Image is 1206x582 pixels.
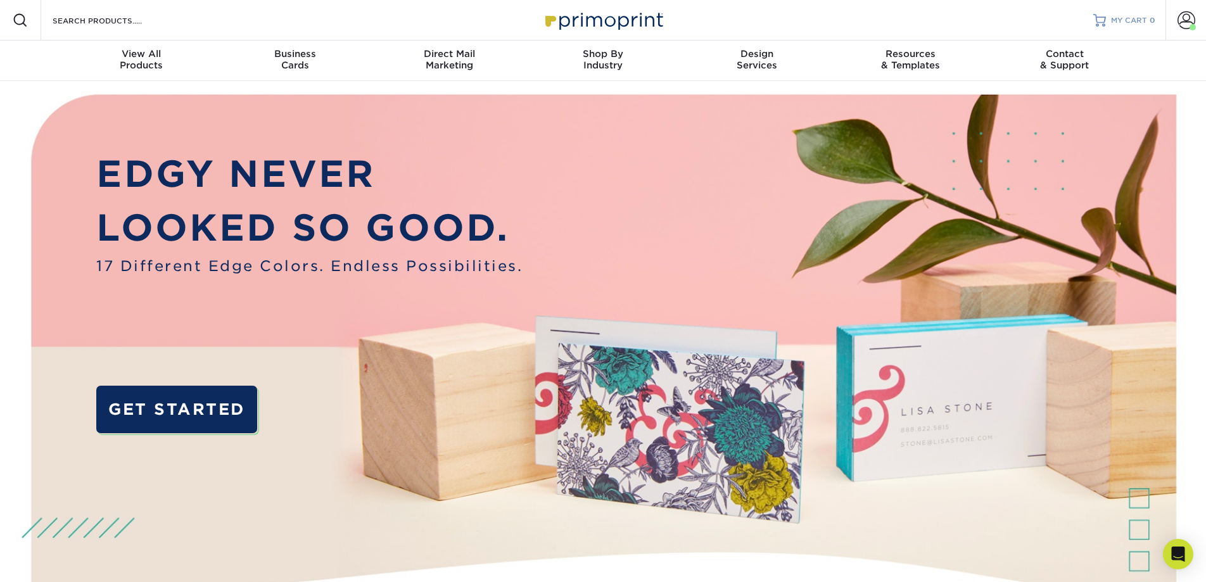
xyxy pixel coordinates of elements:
[65,48,219,71] div: Products
[372,48,526,71] div: Marketing
[96,255,523,277] span: 17 Different Edge Colors. Endless Possibilities.
[65,41,219,81] a: View AllProducts
[51,13,175,28] input: SEARCH PRODUCTS.....
[1150,16,1155,25] span: 0
[834,48,987,71] div: & Templates
[540,6,666,34] img: Primoprint
[526,48,680,60] span: Shop By
[680,48,834,71] div: Services
[372,41,526,81] a: Direct MailMarketing
[372,48,526,60] span: Direct Mail
[987,41,1141,81] a: Contact& Support
[1163,539,1193,569] div: Open Intercom Messenger
[65,48,219,60] span: View All
[219,48,372,60] span: Business
[96,147,523,201] p: EDGY NEVER
[987,48,1141,60] span: Contact
[680,48,834,60] span: Design
[219,41,372,81] a: BusinessCards
[834,48,987,60] span: Resources
[834,41,987,81] a: Resources& Templates
[1111,15,1147,26] span: MY CART
[526,41,680,81] a: Shop ByIndustry
[96,201,523,255] p: LOOKED SO GOOD.
[219,48,372,71] div: Cards
[987,48,1141,71] div: & Support
[526,48,680,71] div: Industry
[96,386,257,433] a: GET STARTED
[680,41,834,81] a: DesignServices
